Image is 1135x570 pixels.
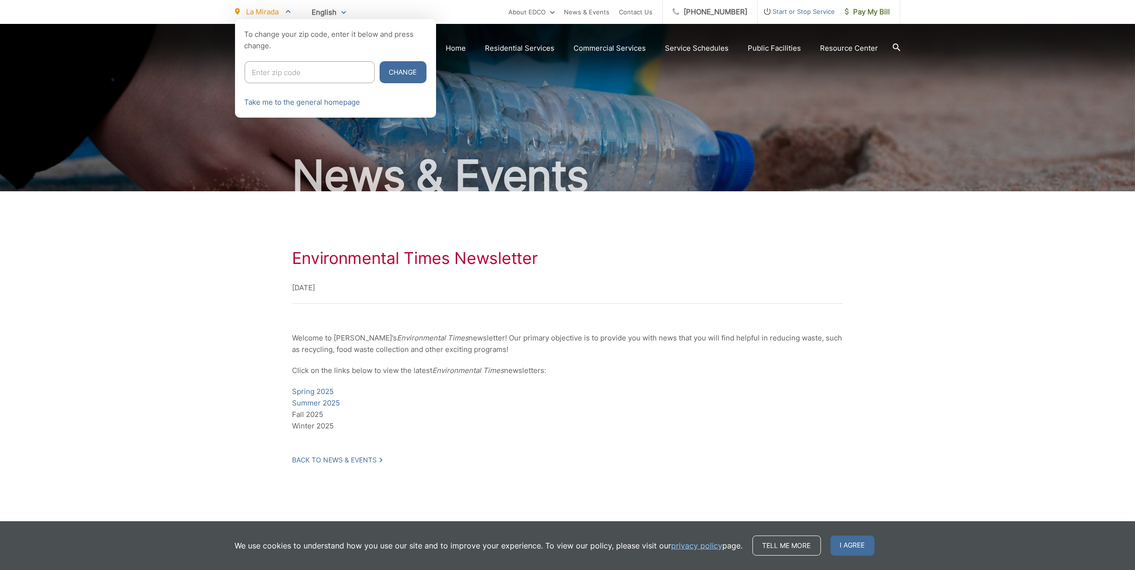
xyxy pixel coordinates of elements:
[619,6,653,18] a: Contact Us
[245,97,360,108] a: Take me to the general homepage
[245,29,427,52] p: To change your zip code, enter it below and press change.
[564,6,610,18] a: News & Events
[672,540,723,551] a: privacy policy
[380,61,427,83] button: Change
[235,540,743,551] p: We use cookies to understand how you use our site and to improve your experience. To view our pol...
[305,4,353,21] span: English
[245,61,375,83] input: Enter zip code
[845,6,890,18] span: Pay My Bill
[509,6,555,18] a: About EDCO
[831,536,875,556] span: I agree
[753,536,821,556] a: Tell me more
[247,7,279,16] span: La Mirada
